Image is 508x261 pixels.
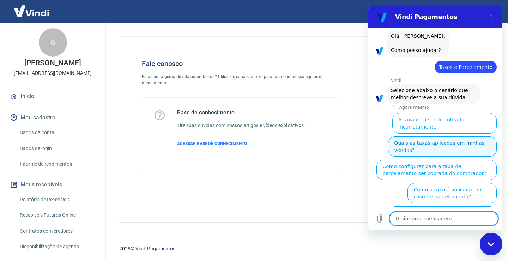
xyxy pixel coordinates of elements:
img: Vindi [8,0,54,22]
button: Meus recebíveis [8,177,97,192]
h6: Tire suas dúvidas com nossos artigos e vídeos explicativos. [177,122,305,129]
p: [EMAIL_ADDRESS][DOMAIN_NAME] [14,70,92,77]
a: Relatório de Recebíveis [17,192,97,207]
iframe: Botão para abrir a janela de mensagens, conversa em andamento [480,233,502,255]
a: Dados de login [17,141,97,156]
iframe: Janela de mensagens [368,6,502,230]
a: Disponibilização de agenda [17,239,97,254]
a: Início [8,89,97,104]
div: G [39,28,67,57]
a: Vindi Pagamentos [135,246,175,251]
a: Dados da conta [17,125,97,140]
h5: Base de conhecimento [177,109,305,116]
span: ACESSAR BASE DE CONHECIMENTO [177,141,247,146]
a: Informe de rendimentos [17,157,97,171]
p: Está com alguma dúvida ou problema? Utilize os canais abaixo para falar com nossa equipe de atend... [142,73,338,86]
button: Sair [474,5,500,18]
img: Fale conosco [361,48,468,142]
a: ACESSAR BASE DE CONHECIMENTO [177,141,305,147]
a: Recebíveis Futuros Online [17,208,97,223]
a: Contratos com credores [17,224,97,238]
button: Meu cadastro [8,110,97,125]
p: [PERSON_NAME] [24,59,81,67]
p: 2025 © [119,245,491,253]
h4: Fale conosco [142,59,338,68]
